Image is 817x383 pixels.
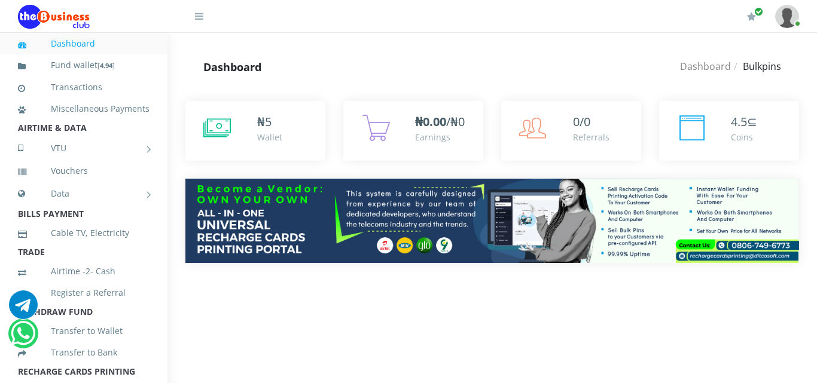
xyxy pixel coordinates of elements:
a: ₦5 Wallet [185,101,325,161]
img: Logo [18,5,90,29]
img: multitenant_rcp.png [185,179,799,263]
div: Coins [731,131,757,143]
a: Airtime -2- Cash [18,258,150,285]
a: Vouchers [18,157,150,185]
a: 0/0 Referrals [501,101,641,161]
a: Transactions [18,73,150,101]
div: Earnings [415,131,465,143]
span: Renew/Upgrade Subscription [754,7,763,16]
div: Referrals [573,131,609,143]
div: ₦ [257,113,282,131]
a: Register a Referral [18,279,150,307]
a: ₦0.00/₦0 Earnings [343,101,483,161]
a: VTU [18,133,150,163]
small: [ ] [97,61,115,70]
span: 0/0 [573,114,590,130]
div: ⊆ [731,113,757,131]
a: Chat for support [11,328,35,348]
a: Miscellaneous Payments [18,95,150,122]
a: Fund wallet[4.94] [18,51,150,79]
span: 4.5 [731,114,747,130]
i: Renew/Upgrade Subscription [747,12,756,22]
a: Transfer to Wallet [18,317,150,345]
li: Bulkpins [731,59,781,73]
strong: Dashboard [203,60,261,74]
a: Dashboard [18,30,150,57]
a: Data [18,179,150,209]
span: /₦0 [415,114,465,130]
b: 4.94 [100,61,112,70]
b: ₦0.00 [415,114,446,130]
a: Transfer to Bank [18,339,150,366]
a: Chat for support [9,299,38,319]
div: Wallet [257,131,282,143]
span: 5 [265,114,272,130]
a: Cable TV, Electricity [18,219,150,247]
a: Dashboard [680,60,731,73]
img: User [775,5,799,28]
